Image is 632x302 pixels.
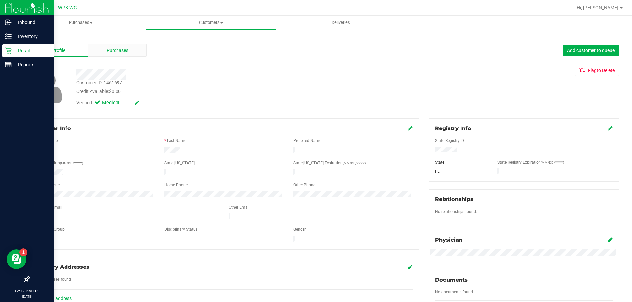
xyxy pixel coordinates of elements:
div: Credit Available: [76,88,366,95]
label: Preferred Name [293,138,321,144]
label: Other Email [229,204,250,210]
span: Physician [435,237,462,243]
div: Verified: [76,99,139,106]
span: Purchases [16,20,146,26]
label: Last Name [167,138,186,144]
div: State [430,159,493,165]
span: WPB WC [58,5,77,11]
label: Gender [293,226,306,232]
p: Inventory [12,33,51,40]
inline-svg: Reports [5,61,12,68]
inline-svg: Retail [5,47,12,54]
span: $0.00 [109,89,121,94]
a: Deliveries [276,16,406,30]
span: Delivery Addresses [35,264,89,270]
span: Deliveries [323,20,359,26]
label: Other Phone [293,182,315,188]
a: Customers [146,16,276,30]
iframe: Resource center [7,249,26,269]
inline-svg: Inbound [5,19,12,26]
span: No documents found. [435,290,474,294]
label: Disciplinary Status [164,226,197,232]
button: Flagto Delete [575,65,619,76]
span: (MM/DD/YYYY) [343,161,366,165]
button: Add customer to queue [563,45,619,56]
span: Purchases [107,47,128,54]
inline-svg: Inventory [5,33,12,40]
p: Reports [12,61,51,69]
span: Registry Info [435,125,471,131]
span: Hi, [PERSON_NAME]! [577,5,619,10]
div: FL [430,168,493,174]
span: Customers [146,20,276,26]
label: State Registry ID [435,138,464,144]
span: Documents [435,277,468,283]
span: Medical [102,99,128,106]
label: State Registry Expiration [497,159,564,165]
span: Add customer to queue [567,48,615,53]
span: Relationships [435,196,473,202]
label: State [US_STATE] [164,160,195,166]
a: Purchases [16,16,146,30]
label: State [US_STATE] Expiration [293,160,366,166]
p: 12:12 PM EDT [3,288,51,294]
p: [DATE] [3,294,51,299]
span: (MM/DD/YYYY) [541,161,564,164]
label: Home Phone [164,182,188,188]
span: Profile [52,47,65,54]
p: Retail [12,47,51,55]
label: No relationships found. [435,209,477,215]
span: (MM/DD/YYYY) [60,161,83,165]
p: Inbound [12,18,51,26]
div: Customer ID: 1461697 [76,80,122,86]
label: Date of Birth [38,160,83,166]
iframe: Resource center unread badge [19,248,27,256]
